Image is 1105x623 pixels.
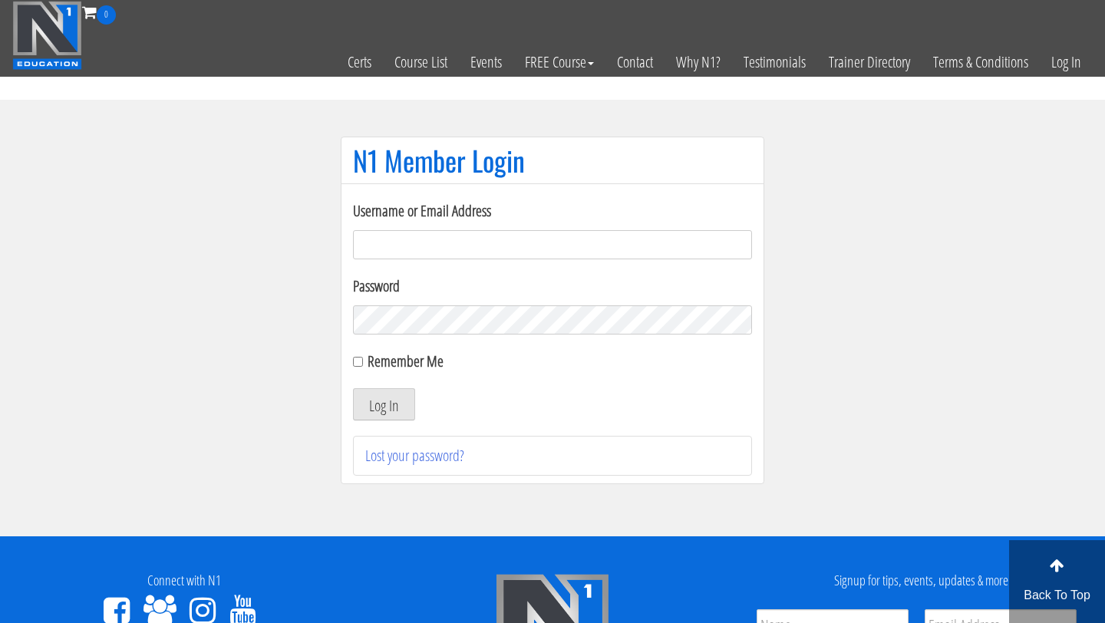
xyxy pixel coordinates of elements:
[353,275,752,298] label: Password
[732,25,817,100] a: Testimonials
[605,25,665,100] a: Contact
[1009,586,1105,605] p: Back To Top
[513,25,605,100] a: FREE Course
[97,5,116,25] span: 0
[82,2,116,22] a: 0
[12,573,357,588] h4: Connect with N1
[922,25,1040,100] a: Terms & Conditions
[665,25,732,100] a: Why N1?
[383,25,459,100] a: Course List
[748,573,1093,588] h4: Signup for tips, events, updates & more
[368,351,444,371] label: Remember Me
[459,25,513,100] a: Events
[336,25,383,100] a: Certs
[365,445,464,466] a: Lost your password?
[353,199,752,222] label: Username or Email Address
[1040,25,1093,100] a: Log In
[817,25,922,100] a: Trainer Directory
[353,145,752,176] h1: N1 Member Login
[12,1,82,70] img: n1-education
[353,388,415,420] button: Log In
